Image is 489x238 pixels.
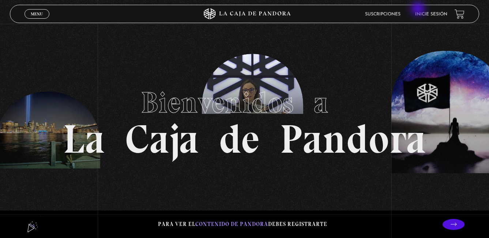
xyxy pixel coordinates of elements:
[195,221,268,227] span: contenido de Pandora
[415,12,447,16] a: Inicie sesión
[29,18,46,23] span: Cerrar
[455,9,464,19] a: View your shopping cart
[365,12,400,16] a: Suscripciones
[63,79,426,159] h1: La Caja de Pandora
[158,219,327,229] p: Para ver el debes registrarte
[31,12,43,16] span: Menu
[141,85,349,120] span: Bienvenidos a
